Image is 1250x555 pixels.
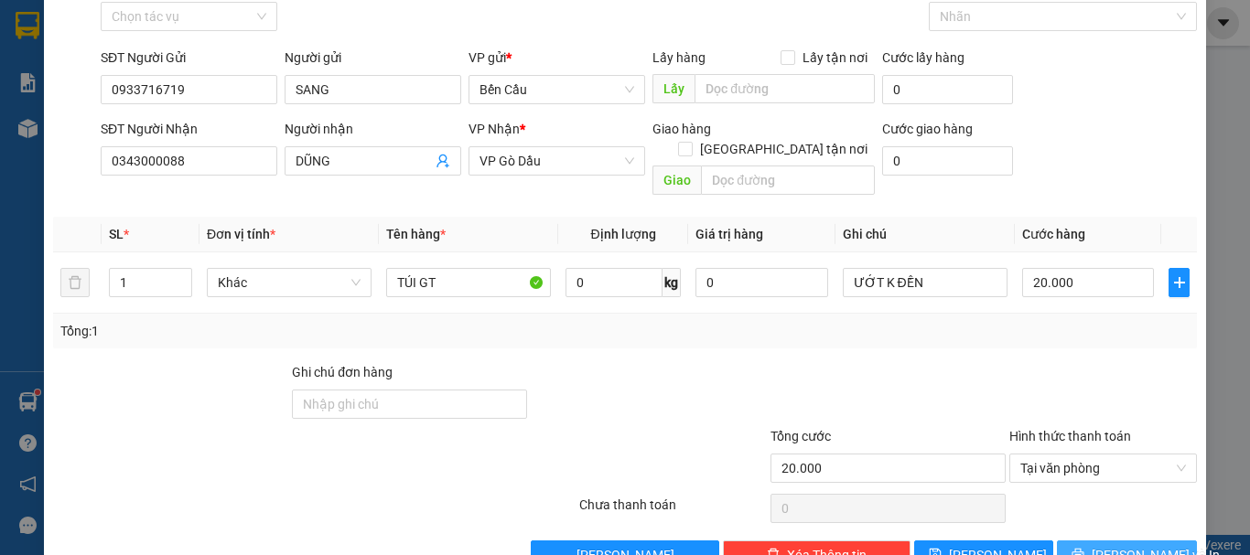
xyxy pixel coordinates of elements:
[145,10,251,26] strong: ĐỒNG PHƯỚC
[60,268,90,297] button: delete
[695,74,875,103] input: Dọc đường
[663,268,681,297] span: kg
[843,268,1008,297] input: Ghi Chú
[1169,275,1189,290] span: plus
[92,116,193,130] span: VPBC1408250006
[469,48,645,68] div: VP gửi
[469,122,520,136] span: VP Nhận
[1020,454,1186,482] span: Tại văn phòng
[1022,227,1085,241] span: Cước hàng
[1009,429,1131,443] label: Hình thức thanh toán
[652,122,711,136] span: Giao hàng
[218,269,361,296] span: Khác
[5,118,193,129] span: [PERSON_NAME]:
[292,365,393,379] label: Ghi chú đơn hàng
[285,119,461,139] div: Người nhận
[652,50,706,65] span: Lấy hàng
[109,227,124,241] span: SL
[693,139,875,159] span: [GEOGRAPHIC_DATA] tận nơi
[835,217,1015,252] th: Ghi chú
[577,495,769,527] div: Chưa thanh toán
[101,119,277,139] div: SĐT Người Nhận
[5,133,112,144] span: In ngày:
[480,76,634,103] span: Bến Cầu
[652,74,695,103] span: Lấy
[436,154,450,168] span: user-add
[1169,268,1190,297] button: plus
[882,146,1013,176] input: Cước giao hàng
[480,147,634,175] span: VP Gò Dầu
[285,48,461,68] div: Người gửi
[386,227,446,241] span: Tên hàng
[882,75,1013,104] input: Cước lấy hàng
[695,268,827,297] input: 0
[882,122,973,136] label: Cước giao hàng
[701,165,875,195] input: Dọc đường
[695,227,763,241] span: Giá trị hàng
[145,29,246,52] span: Bến xe [GEOGRAPHIC_DATA]
[145,55,252,78] span: 01 Võ Văn Truyện, KP.1, Phường 2
[795,48,875,68] span: Lấy tận nơi
[882,50,964,65] label: Cước lấy hàng
[145,81,224,92] span: Hotline: 19001152
[207,227,275,241] span: Đơn vị tính
[40,133,112,144] span: 07:59:15 [DATE]
[386,268,551,297] input: VD: Bàn, Ghế
[590,227,655,241] span: Định lượng
[770,429,831,443] span: Tổng cước
[60,321,484,341] div: Tổng: 1
[6,11,88,91] img: logo
[292,390,527,419] input: Ghi chú đơn hàng
[101,48,277,68] div: SĐT Người Gửi
[652,165,701,195] span: Giao
[49,99,224,113] span: -----------------------------------------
